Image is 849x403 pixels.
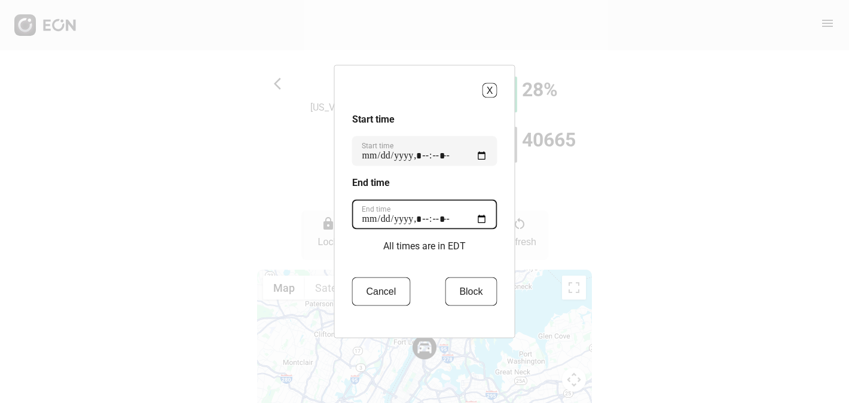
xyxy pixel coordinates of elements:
button: Cancel [352,277,411,306]
p: All times are in EDT [383,239,466,254]
label: Start time [362,141,393,151]
h3: End time [352,176,497,190]
label: End time [362,204,390,214]
button: X [482,83,497,98]
button: Block [445,277,497,306]
h3: Start time [352,112,497,127]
